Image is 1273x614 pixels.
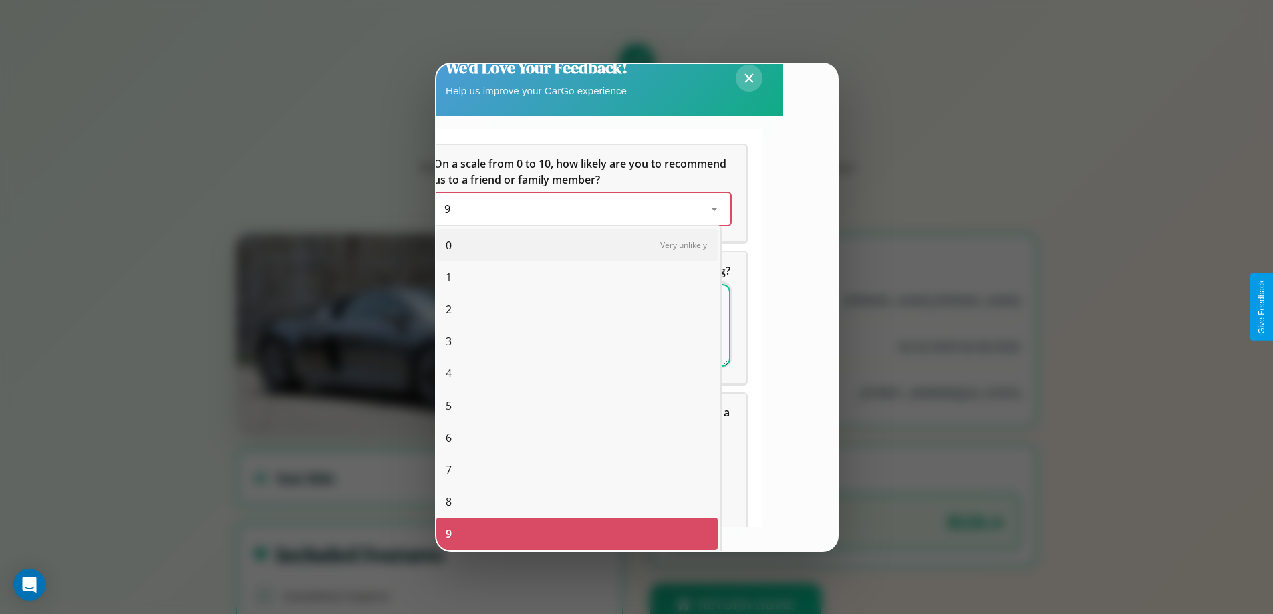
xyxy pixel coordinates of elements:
span: 6 [446,430,452,446]
h2: We'd Love Your Feedback! [446,57,627,79]
span: 0 [446,237,452,253]
span: 5 [446,398,452,414]
span: 7 [446,462,452,478]
div: On a scale from 0 to 10, how likely are you to recommend us to a friend or family member? [434,193,730,225]
span: 4 [446,365,452,381]
div: 1 [436,261,718,293]
div: 5 [436,390,718,422]
span: Very unlikely [660,239,707,251]
span: 9 [446,526,452,542]
span: What can we do to make your experience more satisfying? [434,263,730,278]
span: 1 [446,269,452,285]
span: Which of the following features do you value the most in a vehicle? [434,405,732,436]
span: 2 [446,301,452,317]
span: On a scale from 0 to 10, how likely are you to recommend us to a friend or family member? [434,156,729,187]
span: 9 [444,202,450,216]
div: 3 [436,325,718,357]
div: Give Feedback [1257,280,1266,334]
div: On a scale from 0 to 10, how likely are you to recommend us to a friend or family member? [418,145,746,241]
span: 8 [446,494,452,510]
div: 9 [436,518,718,550]
div: 10 [436,550,718,582]
p: Help us improve your CarGo experience [446,82,627,100]
div: 6 [436,422,718,454]
div: Open Intercom Messenger [13,569,45,601]
span: 3 [446,333,452,349]
div: 4 [436,357,718,390]
div: 8 [436,486,718,518]
h5: On a scale from 0 to 10, how likely are you to recommend us to a friend or family member? [434,156,730,188]
div: 0 [436,229,718,261]
div: 7 [436,454,718,486]
div: 2 [436,293,718,325]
